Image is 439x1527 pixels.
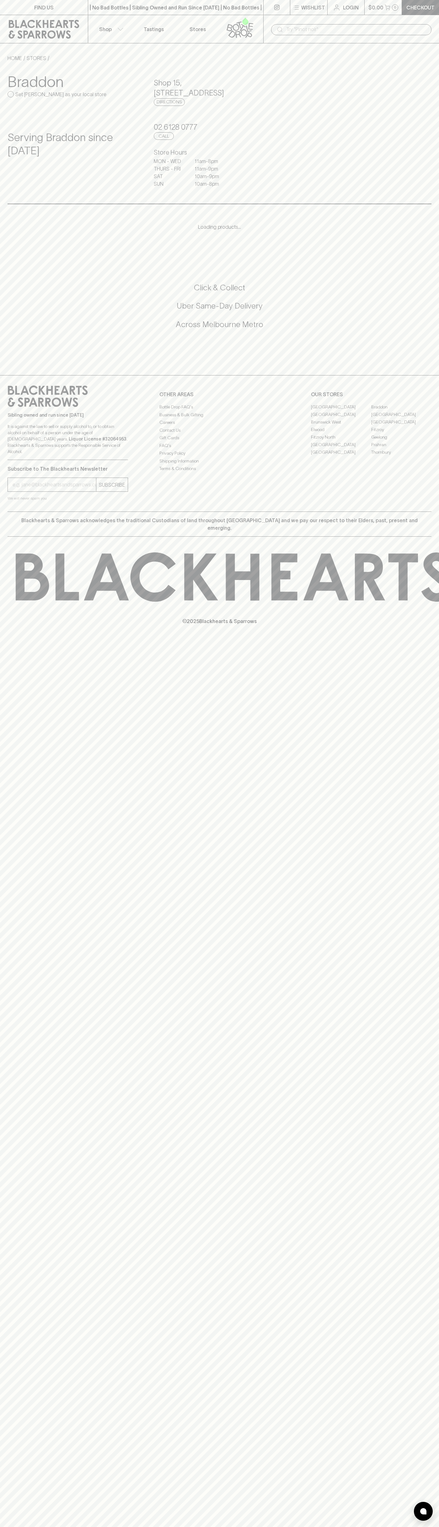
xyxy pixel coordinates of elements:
p: We will never spam you [8,495,128,501]
a: Elwood [311,426,371,433]
a: Gift Cards [159,434,280,442]
a: Brunswick West [311,418,371,426]
p: Subscribe to The Blackhearts Newsletter [8,465,128,473]
p: Shop [99,25,112,33]
a: Contact Us [159,426,280,434]
a: [GEOGRAPHIC_DATA] [371,418,431,426]
h5: Click & Collect [8,282,431,293]
a: Call [154,132,174,140]
p: Checkout [406,4,435,11]
p: Tastings [144,25,164,33]
a: [GEOGRAPHIC_DATA] [311,411,371,418]
p: FIND US [34,4,54,11]
p: $0.00 [368,4,383,11]
h5: Shop 15 , [STREET_ADDRESS] [154,78,285,98]
p: 11am - 8pm [195,157,226,165]
p: 0 [394,6,396,9]
a: Fitzroy [371,426,431,433]
a: Terms & Conditions [159,465,280,473]
p: 11am - 9pm [195,165,226,172]
strong: Liquor License #32064953 [69,436,126,441]
h5: 02 6128 0777 [154,122,285,132]
input: Try "Pinot noir" [286,25,426,35]
a: [GEOGRAPHIC_DATA] [311,403,371,411]
a: HOME [8,55,22,61]
p: OTHER AREAS [159,391,280,398]
a: Directions [154,98,185,106]
a: Bottle Drop FAQ's [159,403,280,411]
a: FAQ's [159,442,280,449]
p: 10am - 9pm [195,172,226,180]
a: [GEOGRAPHIC_DATA] [311,441,371,448]
a: Geelong [371,433,431,441]
p: SUBSCRIBE [99,481,125,489]
p: It is against the law to sell or supply alcohol to, or to obtain alcohol on behalf of a person un... [8,423,128,455]
a: Tastings [132,15,176,43]
a: Braddon [371,403,431,411]
p: Blackhearts & Sparrows acknowledges the traditional Custodians of land throughout [GEOGRAPHIC_DAT... [12,517,427,532]
p: 10am - 8pm [195,180,226,188]
h6: Store Hours [154,147,285,157]
p: OUR STORES [311,391,431,398]
a: Business & Bulk Gifting [159,411,280,419]
a: [GEOGRAPHIC_DATA] [371,411,431,418]
p: Stores [190,25,206,33]
p: Loading products... [6,223,433,231]
p: Set [PERSON_NAME] as your local store [15,90,106,98]
a: Careers [159,419,280,426]
a: Privacy Policy [159,450,280,457]
p: SUN [154,180,185,188]
a: Thornbury [371,448,431,456]
p: Wishlist [301,4,325,11]
p: SAT [154,172,185,180]
p: THURS - FRI [154,165,185,172]
h4: Serving Braddon since [DATE] [8,131,139,157]
p: Login [343,4,359,11]
input: e.g. jane@blackheartsandsparrows.com.au [13,480,96,490]
a: [GEOGRAPHIC_DATA] [311,448,371,456]
p: Sibling owned and run since [DATE] [8,412,128,418]
h5: Uber Same-Day Delivery [8,301,431,311]
a: STORES [27,55,46,61]
button: Shop [88,15,132,43]
div: Call to action block [8,257,431,363]
img: bubble-icon [420,1508,426,1514]
p: MON - WED [154,157,185,165]
h3: Braddon [8,73,139,90]
h5: Across Melbourne Metro [8,319,431,330]
a: Prahran [371,441,431,448]
a: Stores [176,15,220,43]
a: Fitzroy North [311,433,371,441]
button: SUBSCRIBE [96,478,128,491]
a: Shipping Information [159,457,280,465]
